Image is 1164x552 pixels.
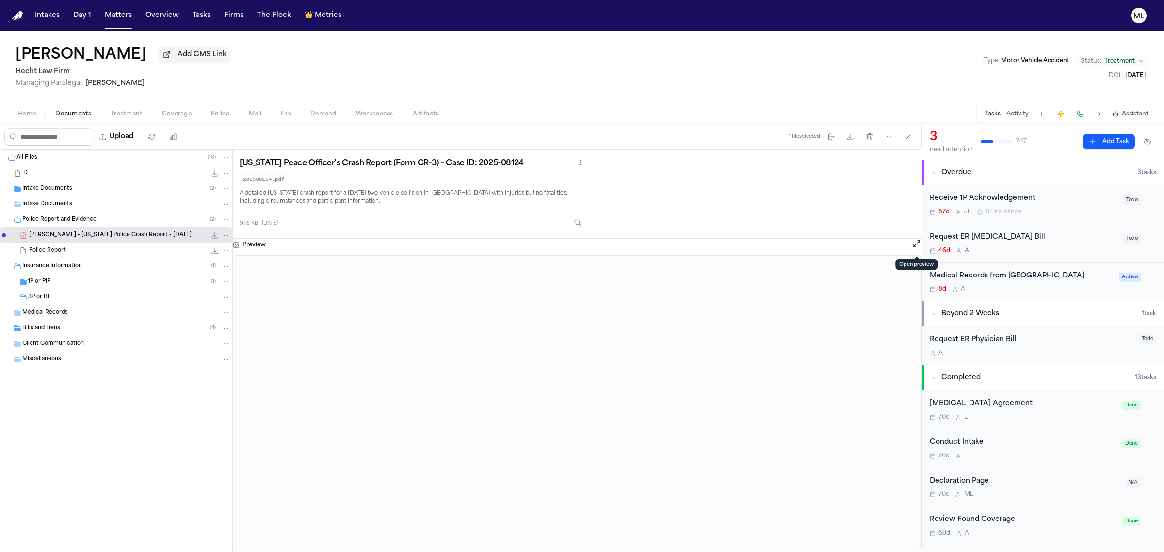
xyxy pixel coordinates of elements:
div: Medical Records from [GEOGRAPHIC_DATA] [930,271,1113,282]
button: Download D. Jackson - Texas Police Crash Report - 6.22.25 [210,230,220,240]
button: Tasks [189,7,214,24]
span: 70d [938,452,950,460]
span: Miscellaneous [22,356,61,364]
button: Firms [220,7,247,24]
span: A [961,285,965,293]
button: Add Task [1083,134,1135,149]
span: [PERSON_NAME] - [US_STATE] Police Crash Report - [DATE] [29,231,192,240]
span: Police Report and Evidence [22,216,97,224]
div: Open task: Declaration Page [922,468,1164,507]
h3: [US_STATE] Peace Officer's Crash Report (Form CR-3) – Case ID: 2025-08124 [240,159,524,168]
span: Intake Documents [22,185,72,193]
button: Completed13tasks [922,365,1164,390]
button: Add CMS Link [158,47,231,63]
span: N/A [1125,478,1141,487]
span: Documents [55,110,91,118]
span: Fax [281,110,291,118]
div: [MEDICAL_DATA] Agreement [930,398,1116,409]
span: Motor Vehicle Accident [1001,58,1069,64]
span: 1 task [1142,310,1156,318]
span: Workspaces [356,110,393,118]
span: L [964,452,968,460]
button: Create Immediate Task [1054,107,1067,121]
div: Open task: Receive 1P Acknowledgement [922,185,1164,224]
span: Managing Paralegal: [16,80,83,87]
span: 1P Insurance [986,208,1021,216]
span: Intake Documents [22,200,72,209]
span: Police [211,110,229,118]
div: Open task: Medical Records from Methodist Mansfield Medical Center [922,263,1164,301]
input: Search files [4,128,94,146]
span: 69d [938,529,950,537]
button: Open preview [912,239,921,251]
span: All Files [16,154,37,162]
span: [DATE] [1125,73,1146,79]
span: Done [1122,517,1141,526]
h3: Preview [242,241,266,249]
img: Finch Logo [12,11,23,20]
span: Treatment [111,110,143,118]
button: Make a Call [1073,107,1087,121]
button: Upload [94,128,139,146]
code: 202508124.pdf [240,174,288,185]
span: J L [964,208,971,216]
button: Assistant [1112,110,1148,118]
iframe: D. Jackson - Texas Police Crash Report - 6.22.25 [233,256,921,552]
button: Intakes [31,7,64,24]
span: Beyond 2 Weeks [941,309,999,319]
button: Edit Type: Motor Vehicle Accident [981,56,1072,65]
button: Overview [142,7,183,24]
span: 7 / 17 [1016,138,1027,146]
span: Todo [1123,234,1141,243]
button: Download Police Report [210,246,220,256]
div: Request ER [MEDICAL_DATA] Bill [930,232,1117,243]
span: 46d [938,247,950,255]
span: Coverage [162,110,192,118]
div: Receive 1P Acknowledgement [930,193,1117,204]
span: ( 1 ) [211,263,216,269]
div: Open task: Review Found Coverage [922,506,1164,545]
div: Open task: Request ER Physician Bill [922,326,1164,365]
div: Open task: Request ER Radiology Bill [922,224,1164,263]
span: ( 10 ) [208,155,216,160]
span: 70d [938,490,950,498]
div: Open task: Conduct Intake [922,429,1164,468]
button: Tasks [985,110,1001,118]
span: 57d [938,208,950,216]
a: Home [12,11,23,20]
h2: Hecht Law Firm [16,66,231,78]
span: ( 4 ) [210,325,216,331]
div: need attention [930,146,973,154]
span: L [964,413,968,421]
span: Client Communication [22,340,84,348]
span: Police Report [29,247,66,255]
button: Inspect [569,214,586,231]
span: Overdue [941,168,971,178]
button: Day 1 [69,7,95,24]
span: 8d [938,285,946,293]
div: 1 file selected [789,133,820,140]
div: Open preview [895,259,938,270]
span: Insurance Information [22,262,82,271]
span: Home [17,110,36,118]
button: The Flock [253,7,295,24]
span: A [965,247,969,255]
span: Todo [1123,195,1141,205]
span: Assistant [1122,110,1148,118]
span: Mail [249,110,261,118]
div: Conduct Intake [930,437,1116,448]
button: Matters [101,7,136,24]
button: crownMetrics [301,7,345,24]
span: D [23,169,28,178]
button: Hide completed tasks (⌘⇧H) [1139,134,1156,149]
button: Overdue3tasks [922,160,1164,185]
button: Activity [1006,110,1029,118]
span: ( 2 ) [210,217,216,222]
span: Done [1122,401,1141,410]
